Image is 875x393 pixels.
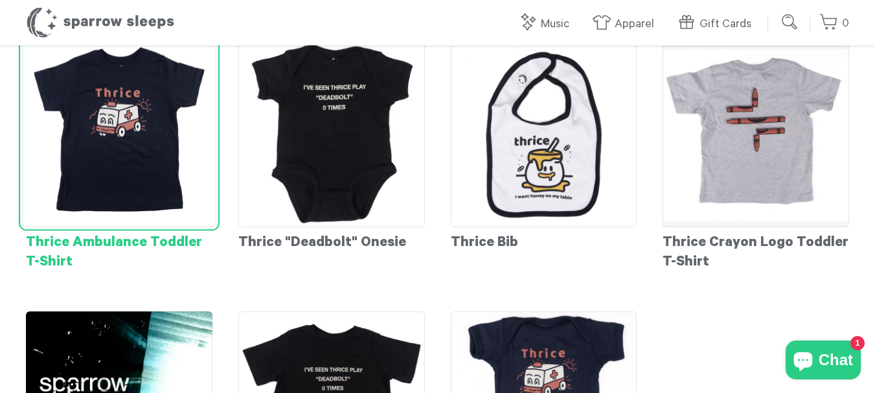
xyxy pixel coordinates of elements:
[238,41,425,227] img: Thrice-DeadboltOnesie_grande.png
[518,10,576,38] a: Music
[451,41,637,227] img: Thrice-Bib_grande.png
[26,227,212,273] div: Thrice Ambulance Toddler T-Shirt
[777,9,803,35] input: Submit
[663,227,849,273] div: Thrice Crayon Logo Toddler T-Shirt
[451,41,637,253] a: Thrice Bib
[22,33,216,227] img: Thrice-AmbulanceToddlerTee_grande.png
[238,41,425,253] a: Thrice "Deadbolt" Onesie
[238,227,425,253] div: Thrice "Deadbolt" Onesie
[677,10,758,38] a: Gift Cards
[663,41,849,273] a: Thrice Crayon Logo Toddler T-Shirt
[782,341,865,383] inbox-online-store-chat: Shopify online store chat
[663,41,849,227] img: Thrice-ToddlerTeeBack_grande.png
[26,6,175,39] h1: Sparrow Sleeps
[819,10,849,38] a: 0
[592,10,661,38] a: Apparel
[451,227,637,253] div: Thrice Bib
[26,41,212,273] a: Thrice Ambulance Toddler T-Shirt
